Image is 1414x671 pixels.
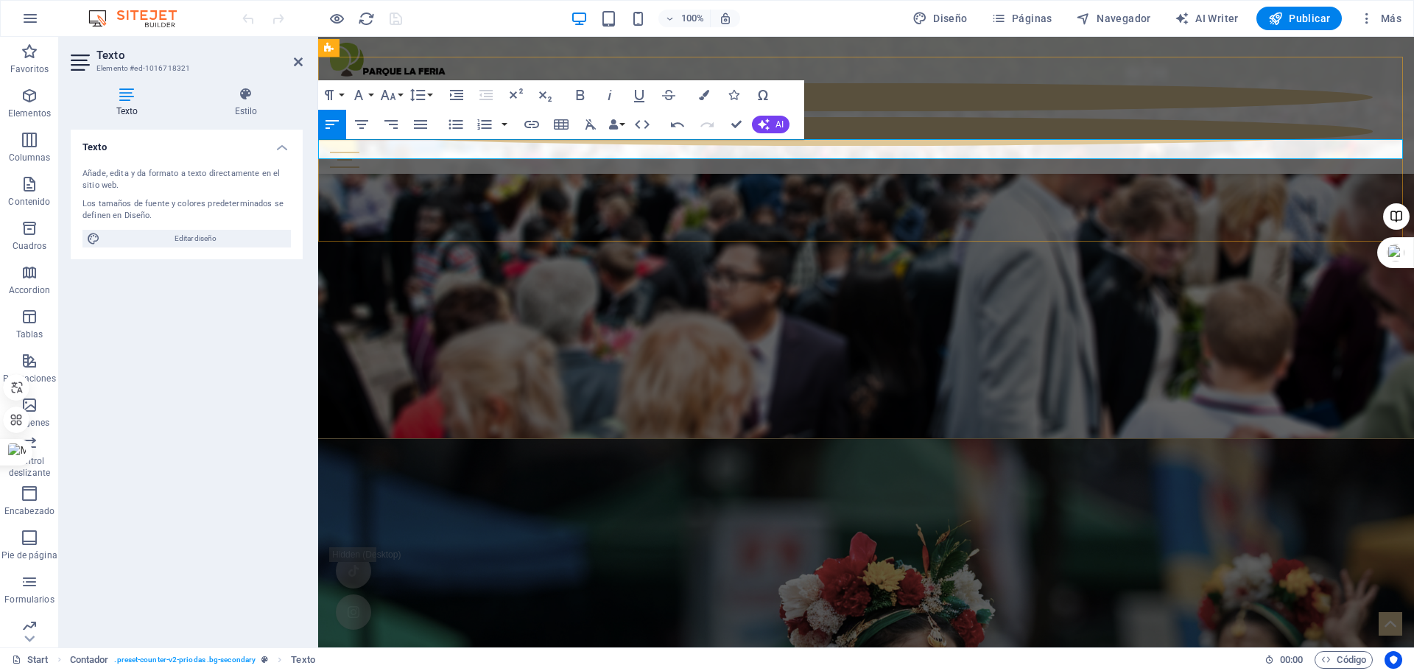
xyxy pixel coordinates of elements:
[693,110,721,139] button: Redo (Ctrl+Shift+Z)
[680,10,704,27] h6: 100%
[291,651,314,669] span: Haz clic para seleccionar y doble clic para editar
[518,110,546,139] button: Insert Link
[775,120,784,129] span: AI
[12,651,49,669] a: Haz clic para cancelar la selección y doble clic para abrir páginas
[13,240,47,252] p: Cuadros
[114,651,256,669] span: . preset-counter-v2-priodas .bg-secondary
[720,80,748,110] button: Icons
[442,110,470,139] button: Unordered List
[1280,651,1303,669] span: 00 00
[8,108,51,119] p: Elementos
[358,10,375,27] i: Volver a cargar página
[4,505,54,517] p: Encabezado
[658,10,711,27] button: 100%
[502,80,530,110] button: Superscript
[318,110,346,139] button: Align Left
[531,80,559,110] button: Subscript
[71,87,189,118] h4: Texto
[16,329,43,340] p: Tablas
[9,284,50,296] p: Accordion
[1076,11,1151,26] span: Navegador
[1360,11,1401,26] span: Más
[912,11,968,26] span: Diseño
[10,417,49,429] p: Imágenes
[1321,651,1366,669] span: Código
[85,10,195,27] img: Editor Logo
[907,7,974,30] button: Diseño
[752,116,789,133] button: AI
[10,63,49,75] p: Favoritos
[70,651,315,669] nav: breadcrumb
[377,80,405,110] button: Font Size
[606,110,627,139] button: Data Bindings
[357,10,375,27] button: reload
[471,110,499,139] button: Ordered List
[1290,654,1292,665] span: :
[377,110,405,139] button: Align Right
[318,80,346,110] button: Paragraph Format
[1,549,57,561] p: Pie de página
[625,80,653,110] button: Underline (Ctrl+U)
[82,168,291,192] div: Añade, edita y da formato a texto directamente en el sitio web.
[722,110,750,139] button: Confirm (Ctrl+⏎)
[664,110,692,139] button: Undo (Ctrl+Z)
[1315,651,1373,669] button: Código
[82,230,291,247] button: Editar diseño
[1169,7,1245,30] button: AI Writer
[9,152,51,164] p: Columnas
[628,110,656,139] button: HTML
[655,80,683,110] button: Strikethrough
[1264,651,1304,669] h6: Tiempo de la sesión
[8,196,50,208] p: Contenido
[82,198,291,222] div: Los tamaños de fuente y colores predeterminados se definen en Diseño.
[1385,651,1402,669] button: Usercentrics
[189,87,303,118] h4: Estilo
[749,80,777,110] button: Special Characters
[547,110,575,139] button: Insert Table
[348,80,376,110] button: Font Family
[96,49,303,62] h2: Texto
[907,7,974,30] div: Diseño (Ctrl+Alt+Y)
[472,80,500,110] button: Decrease Indent
[499,110,510,139] button: Ordered List
[1175,11,1239,26] span: AI Writer
[985,7,1058,30] button: Páginas
[991,11,1052,26] span: Páginas
[3,373,55,384] p: Prestaciones
[70,651,109,669] span: Haz clic para seleccionar y doble clic para editar
[1354,7,1407,30] button: Más
[1070,7,1157,30] button: Navegador
[1268,11,1331,26] span: Publicar
[407,110,435,139] button: Align Justify
[1256,7,1343,30] button: Publicar
[443,80,471,110] button: Increase Indent
[4,594,54,605] p: Formularios
[566,80,594,110] button: Bold (Ctrl+B)
[348,110,376,139] button: Align Center
[328,10,345,27] button: Haz clic para salir del modo de previsualización y seguir editando
[261,656,268,664] i: Este elemento es un preajuste personalizable
[71,130,303,156] h4: Texto
[577,110,605,139] button: Clear Formatting
[407,80,435,110] button: Line Height
[596,80,624,110] button: Italic (Ctrl+I)
[719,12,732,25] i: Al redimensionar, ajustar el nivel de zoom automáticamente para ajustarse al dispositivo elegido.
[96,62,273,75] h3: Elemento #ed-1016718321
[690,80,718,110] button: Colors
[105,230,286,247] span: Editar diseño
